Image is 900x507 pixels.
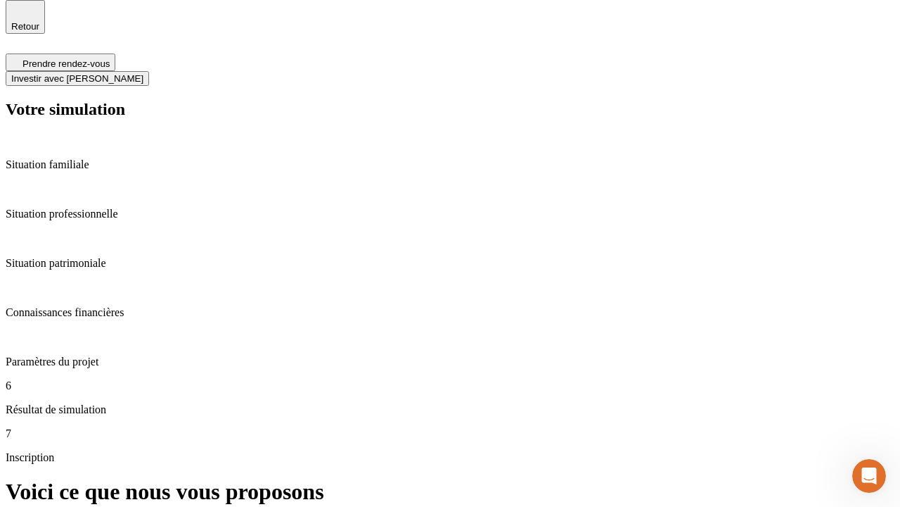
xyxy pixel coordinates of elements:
p: Paramètres du projet [6,356,894,368]
h2: Votre simulation [6,100,894,119]
button: Investir avec [PERSON_NAME] [6,71,149,86]
p: Situation familiale [6,158,894,171]
p: Connaissances financières [6,306,894,319]
iframe: Intercom live chat [852,459,886,493]
span: Investir avec [PERSON_NAME] [11,73,143,84]
p: Situation patrimoniale [6,257,894,270]
span: Retour [11,21,39,32]
span: Prendre rendez-vous [22,58,110,69]
p: 7 [6,427,894,440]
h1: Voici ce que nous vous proposons [6,479,894,505]
button: Prendre rendez-vous [6,54,115,71]
p: Situation professionnelle [6,208,894,220]
p: Inscription [6,451,894,464]
p: Résultat de simulation [6,403,894,416]
p: 6 [6,380,894,392]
